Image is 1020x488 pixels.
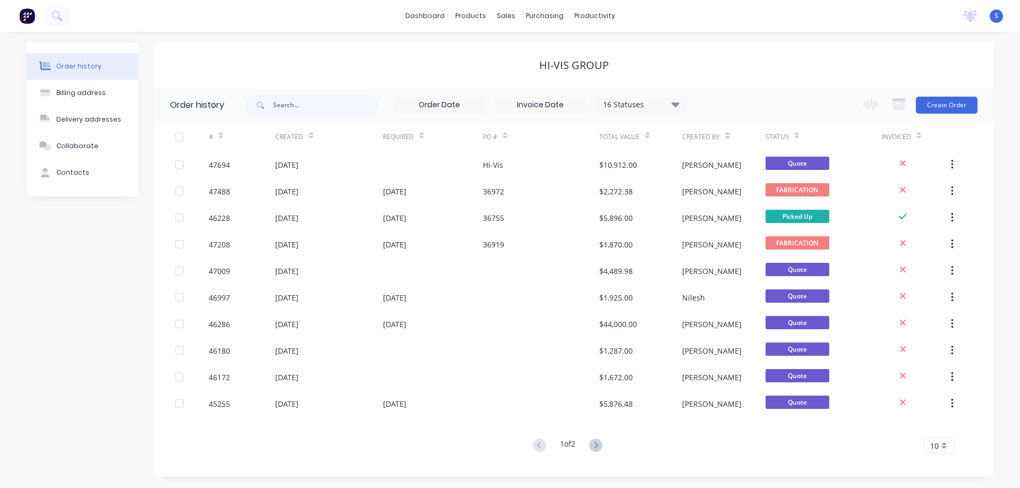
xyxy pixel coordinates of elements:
div: Created By [682,122,765,151]
div: products [450,8,491,24]
div: Hi-Vis [483,159,503,170]
div: $4,489.98 [599,266,633,277]
div: [DATE] [275,372,299,383]
div: $5,876.48 [599,398,633,409]
div: [DATE] [275,212,299,224]
span: Quote [766,157,829,170]
div: 36972 [483,186,504,197]
div: [DATE] [275,266,299,277]
div: Created [275,122,383,151]
button: Collaborate [27,133,138,159]
div: [PERSON_NAME] [682,212,742,224]
img: Factory [19,8,35,24]
span: Quote [766,316,829,329]
div: purchasing [521,8,569,24]
div: [PERSON_NAME] [682,372,742,383]
div: Nilesh [682,292,705,303]
div: Order history [56,62,101,71]
button: Billing address [27,80,138,106]
button: Delivery addresses [27,106,138,133]
div: [PERSON_NAME] [682,239,742,250]
div: [DATE] [275,345,299,356]
input: Search... [273,95,378,116]
span: Quote [766,263,829,276]
button: Order history [27,53,138,80]
span: S [994,11,998,21]
div: Delivery addresses [56,115,121,124]
div: Required [383,132,414,142]
div: 46180 [209,345,230,356]
div: [DATE] [275,239,299,250]
span: 10 [930,440,939,451]
span: Picked Up [766,210,829,223]
div: 46997 [209,292,230,303]
div: 47694 [209,159,230,170]
div: [DATE] [275,292,299,303]
div: [DATE] [275,186,299,197]
div: [PERSON_NAME] [682,398,742,409]
div: [PERSON_NAME] [682,186,742,197]
div: 36919 [483,239,504,250]
div: Status [766,132,789,142]
div: PO # [483,122,599,151]
a: dashboard [400,8,450,24]
div: [DATE] [275,398,299,409]
div: # [209,132,213,142]
div: [DATE] [275,319,299,330]
div: Total Value [599,132,640,142]
div: 16 Statuses [597,99,686,110]
div: [DATE] [383,319,406,330]
div: [DATE] [383,239,406,250]
div: Contacts [56,168,89,177]
div: Required [383,122,483,151]
div: Invoiced [882,132,911,142]
div: [DATE] [383,292,406,303]
div: 47488 [209,186,230,197]
div: 1 of 2 [560,438,575,453]
div: [DATE] [275,159,299,170]
span: Quote [766,369,829,382]
span: FABRICATION [766,236,829,250]
span: Quote [766,343,829,356]
div: $1,925.00 [599,292,633,303]
div: # [209,122,275,151]
div: Invoiced [882,122,948,151]
div: HI-VIS GROUP [539,59,609,72]
div: [DATE] [383,212,406,224]
div: Created By [682,132,720,142]
div: [DATE] [383,186,406,197]
div: [PERSON_NAME] [682,319,742,330]
div: Status [766,122,882,151]
div: $1,870.00 [599,239,633,250]
div: $1,672.00 [599,372,633,383]
span: Quote [766,289,829,303]
div: 46172 [209,372,230,383]
div: [PERSON_NAME] [682,345,742,356]
div: $2,272.38 [599,186,633,197]
button: Create Order [916,97,977,114]
div: [PERSON_NAME] [682,159,742,170]
div: $44,000.00 [599,319,637,330]
div: [PERSON_NAME] [682,266,742,277]
div: 46286 [209,319,230,330]
div: $1,287.00 [599,345,633,356]
div: Collaborate [56,141,98,151]
div: $10,912.00 [599,159,637,170]
div: productivity [569,8,620,24]
div: sales [491,8,521,24]
div: Total Value [599,122,682,151]
span: Quote [766,396,829,409]
div: 47208 [209,239,230,250]
div: 36755 [483,212,504,224]
div: PO # [483,132,497,142]
div: $5,896.00 [599,212,633,224]
div: Created [275,132,303,142]
div: Order history [170,99,224,112]
input: Invoice Date [496,97,585,113]
div: 47009 [209,266,230,277]
button: Contacts [27,159,138,186]
span: FABRICATION [766,183,829,196]
div: Billing address [56,88,106,98]
div: 46228 [209,212,230,224]
div: 45255 [209,398,230,409]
